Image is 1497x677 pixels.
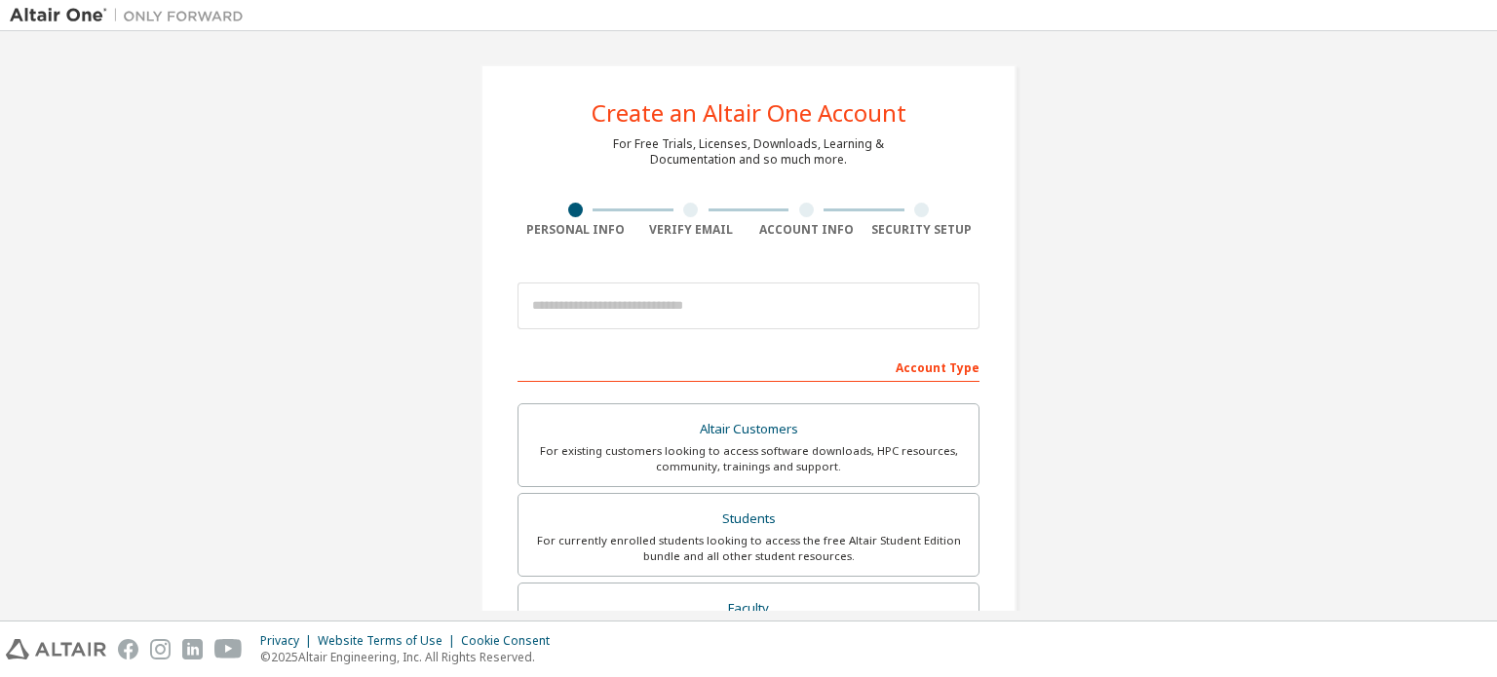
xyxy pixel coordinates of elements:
div: For existing customers looking to access software downloads, HPC resources, community, trainings ... [530,443,967,474]
div: Privacy [260,633,318,649]
div: Students [530,506,967,533]
img: linkedin.svg [182,639,203,659]
img: facebook.svg [118,639,138,659]
div: For Free Trials, Licenses, Downloads, Learning & Documentation and so much more. [613,136,884,168]
div: Altair Customers [530,416,967,443]
img: altair_logo.svg [6,639,106,659]
div: Account Type [518,351,979,382]
div: Create an Altair One Account [592,101,906,125]
img: instagram.svg [150,639,171,659]
div: For currently enrolled students looking to access the free Altair Student Edition bundle and all ... [530,533,967,564]
p: © 2025 Altair Engineering, Inc. All Rights Reserved. [260,649,561,665]
div: Faculty [530,595,967,622]
div: Account Info [748,222,864,238]
div: Cookie Consent [461,633,561,649]
div: Personal Info [518,222,633,238]
img: youtube.svg [214,639,243,659]
div: Verify Email [633,222,749,238]
img: Altair One [10,6,253,25]
div: Website Terms of Use [318,633,461,649]
div: Security Setup [864,222,980,238]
